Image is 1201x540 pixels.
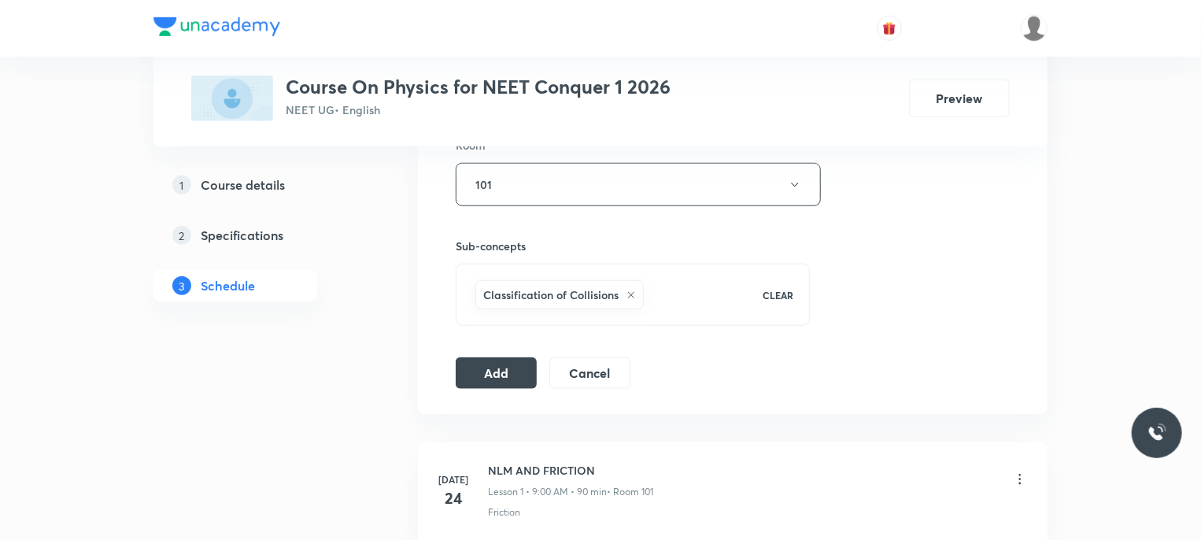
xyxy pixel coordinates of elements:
a: Company Logo [153,17,280,40]
button: Cancel [549,357,630,389]
img: ttu [1147,423,1166,442]
h6: [DATE] [438,472,469,486]
img: 850A64DC-2A52-4765-BFA1-7B76F1EB3A06_plus.png [191,76,273,121]
a: 2Specifications [153,220,368,251]
img: Athira [1021,15,1048,42]
button: 101 [456,163,821,206]
p: • Room 101 [607,485,653,499]
p: 3 [172,276,191,295]
h5: Schedule [201,276,255,295]
h6: NLM AND FRICTION [488,462,653,479]
h6: Classification of Collisions [483,287,619,303]
button: Preview [909,80,1010,117]
a: 1Course details [153,169,368,201]
h4: 24 [438,486,469,510]
p: CLEAR [763,288,793,302]
p: 1 [172,176,191,194]
p: Friction [488,505,520,520]
button: Add [456,357,537,389]
h3: Course On Physics for NEET Conquer 1 2026 [286,76,671,98]
p: NEET UG • English [286,102,671,118]
button: avatar [877,16,902,41]
p: Lesson 1 • 9:00 AM • 90 min [488,485,607,499]
h6: Sub-concepts [456,238,810,254]
h5: Specifications [201,226,283,245]
h5: Course details [201,176,285,194]
img: avatar [882,21,896,35]
img: Company Logo [153,17,280,36]
p: 2 [172,226,191,245]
